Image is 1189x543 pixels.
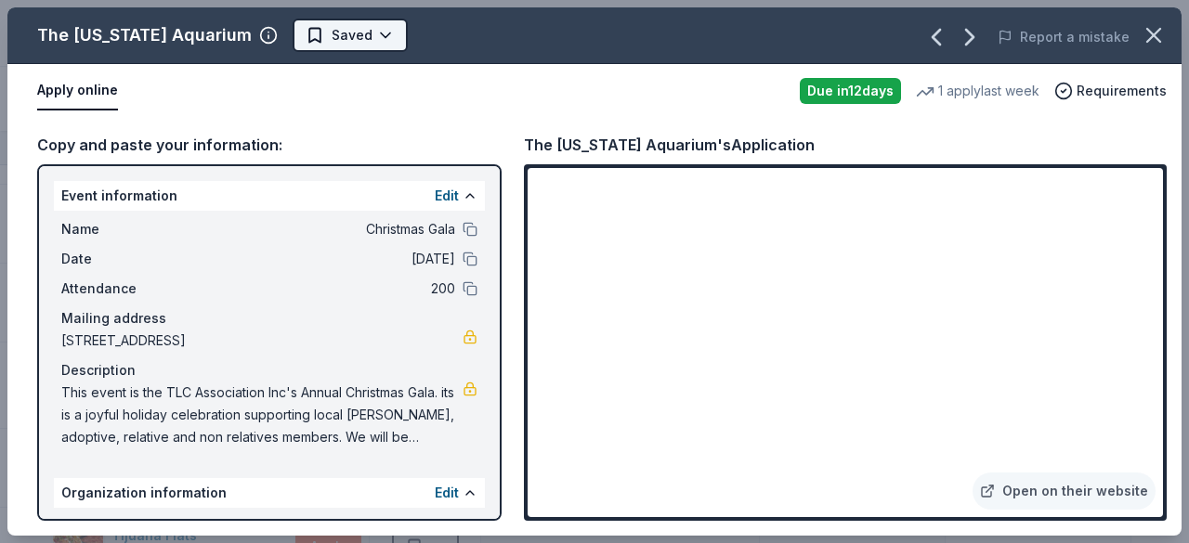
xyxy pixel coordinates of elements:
[435,482,459,504] button: Edit
[186,515,455,537] span: TLC Association
[435,185,459,207] button: Edit
[186,248,455,270] span: [DATE]
[61,218,186,240] span: Name
[61,307,477,330] div: Mailing address
[916,80,1039,102] div: 1 apply last week
[54,181,485,211] div: Event information
[332,24,372,46] span: Saved
[37,71,118,110] button: Apply online
[186,218,455,240] span: Christmas Gala
[524,133,815,157] div: The [US_STATE] Aquarium's Application
[998,26,1130,48] button: Report a mistake
[61,278,186,300] span: Attendance
[186,278,455,300] span: 200
[61,330,463,352] span: [STREET_ADDRESS]
[61,359,477,381] div: Description
[61,515,186,537] span: Name
[1054,80,1167,102] button: Requirements
[800,78,901,104] div: Due in 12 days
[973,472,1156,510] a: Open on their website
[61,381,463,448] span: This event is the TLC Association Inc's Annual Christmas Gala. its is a joyful holiday celebratio...
[1077,80,1167,102] span: Requirements
[37,20,252,50] div: The [US_STATE] Aquarium
[61,248,186,270] span: Date
[293,19,408,52] button: Saved
[37,133,502,157] div: Copy and paste your information:
[54,478,485,508] div: Organization information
